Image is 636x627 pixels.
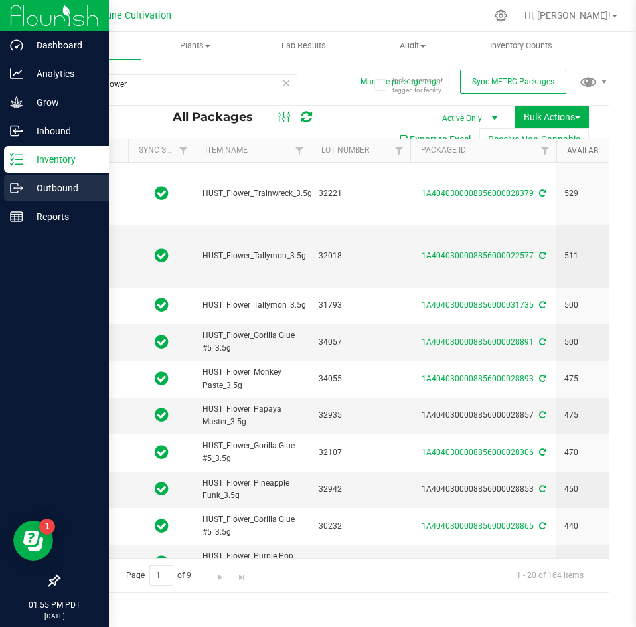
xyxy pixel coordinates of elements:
span: 32018 [319,250,402,262]
span: 385 [564,557,615,569]
span: 475 [564,373,615,385]
span: 30232 [319,520,402,533]
span: 500 [564,336,615,349]
span: 440 [564,520,615,533]
span: In Sync [155,333,169,351]
span: Include items not tagged for facility [392,75,459,95]
a: Go to the last page [232,565,251,583]
span: In Sync [155,246,169,265]
div: 1A4040300008856000028857 [408,409,558,422]
span: Sync from Compliance System [537,300,546,310]
span: 470 [564,446,615,459]
a: 1A4040300008856000028865 [422,521,534,531]
inline-svg: Inbound [10,124,23,137]
input: Search Package ID, Item Name, SKU, Lot or Part Number... [58,74,297,94]
a: Sync Status [139,145,190,155]
a: Filter [388,139,410,162]
span: In Sync [155,480,169,498]
span: 32107 [319,446,402,459]
span: Clear [281,74,291,92]
a: 1A4040300008856000028893 [422,374,534,383]
span: Sync from Compliance System [537,337,546,347]
span: 34055 [319,373,402,385]
span: Sync from Compliance System [537,189,546,198]
span: HUST_Flower_Purple Pop Rocks_3.5g [202,550,303,575]
span: Bulk Actions [524,112,580,122]
span: HUST_Flower_Pineapple Funk_3.5g [202,477,303,502]
span: 1 - 20 of 164 items [506,565,594,585]
a: 1A4040300008856000028306 [422,448,534,457]
span: HUST_Flower_Gorilla Glue #5_3.5g [202,440,303,465]
iframe: Resource center [13,521,53,561]
inline-svg: Reports [10,210,23,223]
span: Plants [141,40,249,52]
a: Lab Results [250,32,358,60]
p: Analytics [23,66,103,82]
span: Audit [358,40,466,52]
a: 1A4040300008856000028891 [422,337,534,347]
span: Dune Cultivation [100,10,171,21]
a: Inventory Counts [467,32,576,60]
span: 500 [564,299,615,312]
span: All Packages [173,110,266,124]
span: In Sync [155,296,169,314]
inline-svg: Outbound [10,181,23,195]
a: Plants [141,32,250,60]
p: Inventory [23,151,103,167]
span: Page of 9 [115,565,202,586]
span: Inventory Counts [472,40,570,52]
button: Bulk Actions [515,106,589,128]
span: 511 [564,250,615,262]
span: 31793 [319,299,402,312]
a: Audit [358,32,467,60]
button: Export to Excel [390,128,479,151]
span: 475 [564,409,615,422]
span: In Sync [155,184,169,203]
a: Package ID [421,145,466,155]
a: Available [567,146,622,155]
span: 32942 [319,483,402,495]
a: Filter [173,139,195,162]
a: 1A4040300008856000022577 [422,251,534,260]
span: Sync from Compliance System [537,374,546,383]
span: HUST_Flower_Gorilla Glue #5_3.5g [202,329,303,355]
span: Sync METRC Packages [472,77,554,86]
span: In Sync [155,406,169,424]
p: Outbound [23,180,103,196]
span: Sync from Compliance System [537,410,546,420]
span: Sync from Compliance System [537,484,546,493]
span: Sync from Compliance System [537,251,546,260]
p: Grow [23,94,103,110]
inline-svg: Grow [10,96,23,109]
a: Lot Number [321,145,369,155]
div: Manage settings [493,9,509,22]
a: Item Name [205,145,248,155]
inline-svg: Dashboard [10,39,23,52]
inline-svg: Inventory [10,153,23,166]
iframe: Resource center unread badge [39,519,55,535]
a: 1A4040300008856000028379 [422,189,534,198]
span: 529 [564,187,615,200]
p: 01:55 PM PDT [6,599,103,611]
span: HUST_Flower_Tallymon_3.5g [202,250,306,262]
input: 1 [149,565,173,586]
span: 450 [564,483,615,495]
span: Lab Results [264,40,344,52]
a: Filter [289,139,311,162]
span: 32221 [319,187,402,200]
inline-svg: Analytics [10,67,23,80]
button: Sync METRC Packages [460,70,566,94]
span: HUST_Flower_Gorilla Glue #5_3.5g [202,513,303,539]
a: 1A4040300008856000031735 [422,300,534,310]
div: 1A4040300008856000028853 [408,483,558,495]
span: Hi, [PERSON_NAME]! [524,10,611,21]
p: [DATE] [6,611,103,621]
a: Filter [534,139,556,162]
span: HUST_Flower_Tallymon_3.5g [202,299,306,312]
a: Go to the next page [211,565,230,583]
span: 30237 [319,557,402,569]
span: 32935 [319,409,402,422]
p: Reports [23,209,103,224]
button: Receive Non-Cannabis [479,128,589,151]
